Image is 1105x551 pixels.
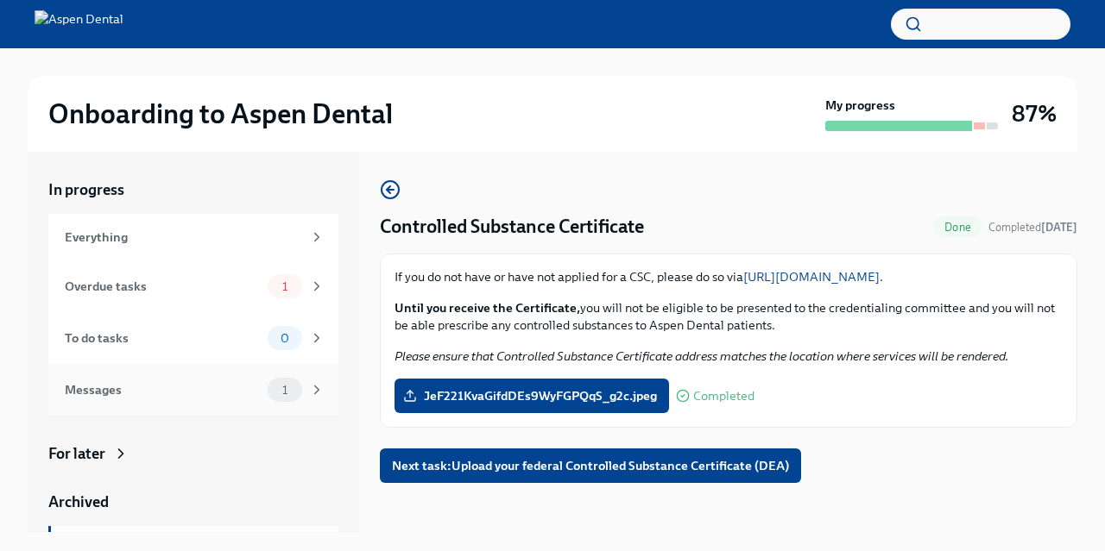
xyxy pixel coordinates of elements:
em: Please ensure that Controlled Substance Certificate address matches the location where services w... [395,348,1008,364]
h2: Onboarding to Aspen Dental [48,97,393,131]
span: 1 [272,384,298,397]
img: Aspen Dental [35,10,123,38]
span: Next task : Upload your federal Controlled Substance Certificate (DEA) [392,457,789,474]
span: Done [934,221,982,234]
div: For later [48,443,105,464]
a: To do tasks0 [48,312,338,364]
a: Messages1 [48,364,338,416]
a: For later [48,443,338,464]
span: September 19th, 2025 13:34 [988,219,1077,235]
label: JeF221KvaGifdDEs9WyFGPQqS_g2c.jpeg [395,379,669,413]
span: Completed [988,221,1077,234]
a: Archived [48,492,338,512]
button: Next task:Upload your federal Controlled Substance Certificate (DEA) [380,448,801,483]
strong: Until you receive the Certificate, [395,300,580,316]
p: you will not be eligible to be presented to the credentialing committee and you will not be able ... [395,299,1063,334]
span: 1 [272,280,298,293]
a: In progress [48,179,338,200]
a: Everything [48,214,338,260]
h4: Controlled Substance Certificate [380,214,644,240]
div: To do tasks [65,329,261,348]
span: 0 [270,332,300,345]
strong: My progress [825,97,895,114]
h3: 87% [1012,98,1057,129]
span: Completed [693,390,755,403]
div: Everything [65,228,302,247]
a: [URL][DOMAIN_NAME] [743,269,880,285]
a: Overdue tasks1 [48,260,338,312]
p: If you do not have or have not applied for a CSC, please do so via . [395,268,1063,285]
strong: [DATE] [1041,221,1077,234]
span: JeF221KvaGifdDEs9WyFGPQqS_g2c.jpeg [407,387,657,404]
div: Overdue tasks [65,277,261,296]
div: Messages [65,380,261,399]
